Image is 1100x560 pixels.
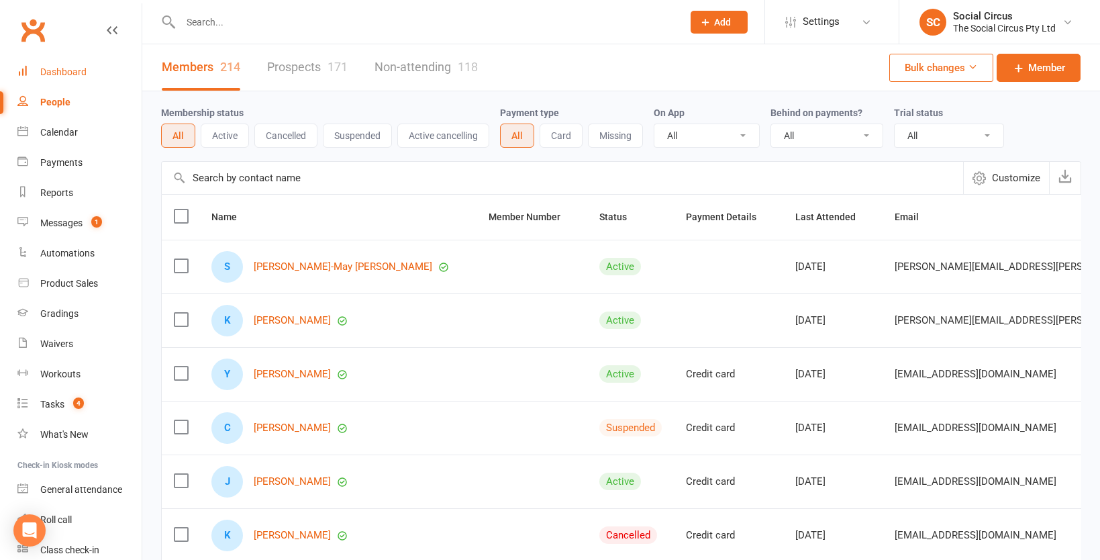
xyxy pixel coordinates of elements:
[17,269,142,299] a: Product Sales
[40,429,89,440] div: What's New
[599,212,642,222] span: Status
[599,365,641,383] div: Active
[254,530,331,541] a: [PERSON_NAME]
[458,60,478,74] div: 118
[254,261,432,273] a: [PERSON_NAME]-May [PERSON_NAME]
[254,124,317,148] button: Cancelled
[211,412,243,444] div: C
[40,127,78,138] div: Calendar
[254,315,331,326] a: [PERSON_NAME]
[211,209,252,225] button: Name
[599,312,641,329] div: Active
[599,473,641,490] div: Active
[992,170,1040,186] span: Customize
[714,17,731,28] span: Add
[17,148,142,178] a: Payments
[267,44,348,91] a: Prospects171
[40,248,95,259] div: Automations
[599,209,642,225] button: Status
[686,369,771,380] div: Credit card
[17,208,142,238] a: Messages 1
[40,484,122,495] div: General attendance
[40,218,83,228] div: Messages
[13,514,46,547] div: Open Intercom Messenger
[211,520,243,551] div: K
[599,526,657,544] div: Cancelled
[73,398,84,409] span: 4
[691,11,748,34] button: Add
[588,124,643,148] button: Missing
[254,476,331,487] a: [PERSON_NAME]
[686,209,771,225] button: Payment Details
[895,522,1056,548] span: [EMAIL_ADDRESS][DOMAIN_NAME]
[895,361,1056,387] span: [EMAIL_ADDRESS][DOMAIN_NAME]
[795,530,870,541] div: [DATE]
[803,7,840,37] span: Settings
[795,212,870,222] span: Last Attended
[17,238,142,269] a: Automations
[254,422,331,434] a: [PERSON_NAME]
[795,369,870,380] div: [DATE]
[489,212,575,222] span: Member Number
[686,530,771,541] div: Credit card
[397,124,489,148] button: Active cancelling
[17,299,142,329] a: Gradings
[686,212,771,222] span: Payment Details
[894,107,943,118] label: Trial status
[254,369,331,380] a: [PERSON_NAME]
[654,107,685,118] label: On App
[40,369,81,379] div: Workouts
[211,466,243,498] div: J
[17,475,142,505] a: General attendance kiosk mode
[895,469,1056,494] span: [EMAIL_ADDRESS][DOMAIN_NAME]
[40,399,64,410] div: Tasks
[1028,60,1065,76] span: Member
[770,107,862,118] label: Behind on payments?
[162,162,963,194] input: Search by contact name
[895,209,934,225] button: Email
[162,44,240,91] a: Members214
[211,251,243,283] div: S
[17,87,142,118] a: People
[963,162,1049,194] button: Customize
[211,305,243,336] div: K
[323,124,392,148] button: Suspended
[795,209,870,225] button: Last Attended
[40,97,70,107] div: People
[201,124,249,148] button: Active
[997,54,1081,82] a: Member
[17,359,142,389] a: Workouts
[211,212,252,222] span: Name
[17,57,142,87] a: Dashboard
[40,66,87,77] div: Dashboard
[177,13,673,32] input: Search...
[17,118,142,148] a: Calendar
[16,13,50,47] a: Clubworx
[953,22,1056,34] div: The Social Circus Pty Ltd
[17,329,142,359] a: Waivers
[17,178,142,208] a: Reports
[374,44,478,91] a: Non-attending118
[40,514,72,525] div: Roll call
[17,505,142,535] a: Roll call
[489,209,575,225] button: Member Number
[500,107,559,118] label: Payment type
[795,315,870,326] div: [DATE]
[40,157,83,168] div: Payments
[161,107,244,118] label: Membership status
[40,338,73,349] div: Waivers
[40,278,98,289] div: Product Sales
[17,420,142,450] a: What's New
[686,476,771,487] div: Credit card
[91,216,102,228] span: 1
[919,9,946,36] div: SC
[795,261,870,273] div: [DATE]
[161,124,195,148] button: All
[328,60,348,74] div: 171
[953,10,1056,22] div: Social Circus
[40,187,73,198] div: Reports
[220,60,240,74] div: 214
[40,308,79,319] div: Gradings
[599,258,641,275] div: Active
[795,476,870,487] div: [DATE]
